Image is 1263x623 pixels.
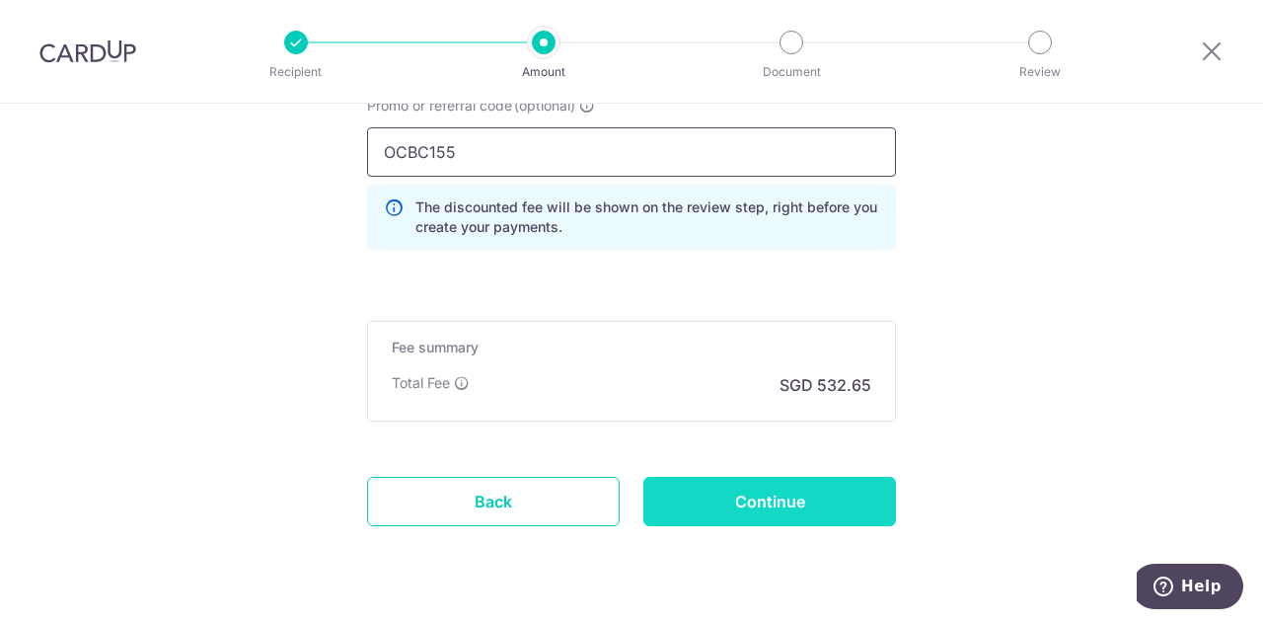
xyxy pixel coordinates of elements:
a: Back [367,477,620,526]
p: SGD 532.65 [780,373,871,397]
p: Amount [471,62,617,82]
p: Document [718,62,864,82]
iframe: Opens a widget where you can find more information [1137,564,1243,613]
img: CardUp [39,39,136,63]
span: (optional) [514,96,575,116]
p: The discounted fee will be shown on the review step, right before you create your payments. [415,197,879,237]
input: Continue [643,477,896,526]
h5: Fee summary [392,338,871,357]
span: Promo or referral code [367,96,512,116]
p: Review [967,62,1113,82]
p: Recipient [223,62,369,82]
p: Total Fee [392,373,450,393]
